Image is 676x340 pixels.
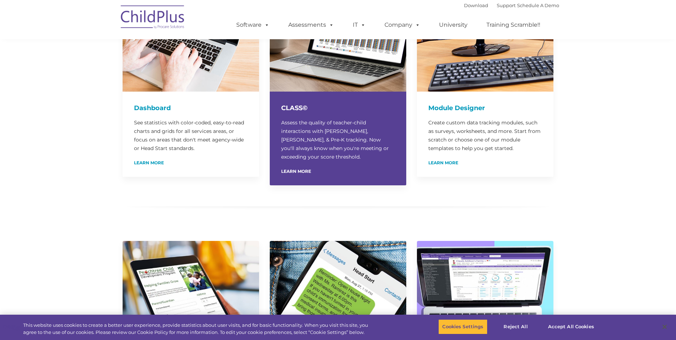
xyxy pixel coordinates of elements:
[23,322,372,336] div: This website uses cookies to create a better user experience, provide statistics about user visit...
[134,103,248,113] h4: Dashboard
[479,18,547,32] a: Training Scramble!!
[117,0,189,36] img: ChildPlus by Procare Solutions
[134,118,248,153] p: See statistics with color-coded, easy-to-read charts and grids for all services areas, or focus o...
[432,18,475,32] a: University
[438,319,487,334] button: Cookies Settings
[134,161,164,165] a: Learn More
[494,319,538,334] button: Reject All
[544,319,598,334] button: Accept All Cookies
[377,18,427,32] a: Company
[281,118,395,161] p: Assess the quality of teacher-child interactions with [PERSON_NAME], [PERSON_NAME], & Pre-K track...
[428,118,542,153] p: Create custom data tracking modules, such as surveys, worksheets, and more. Start from scratch or...
[657,319,672,335] button: Close
[464,2,488,8] a: Download
[281,18,341,32] a: Assessments
[281,103,395,113] h4: CLASS©
[464,2,559,8] font: |
[428,103,542,113] h4: Module Designer
[346,18,373,32] a: IT
[229,18,277,32] a: Software
[517,2,559,8] a: Schedule A Demo
[428,161,458,165] a: Learn More
[281,169,311,174] a: Learn More
[497,2,516,8] a: Support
